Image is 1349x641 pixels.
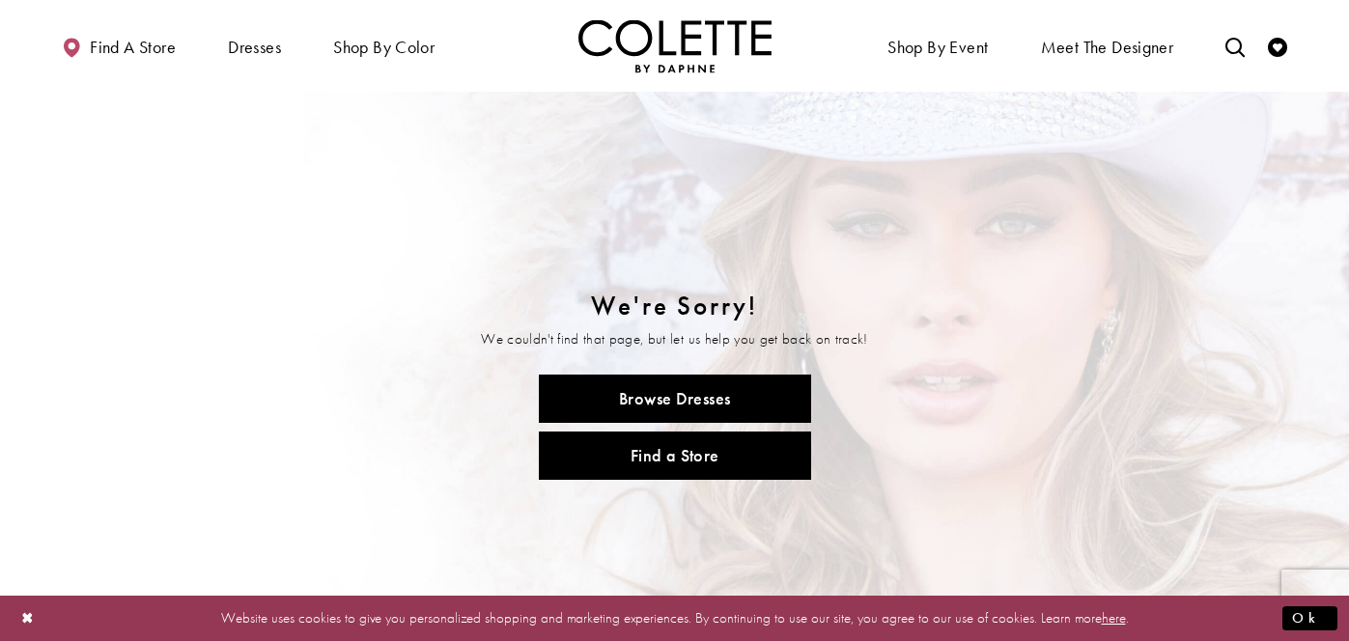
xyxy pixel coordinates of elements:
[1036,19,1179,72] a: Meet the designer
[539,375,811,423] a: Browse Dresses
[1102,608,1126,627] a: here
[223,19,286,72] span: Dresses
[228,38,281,57] span: Dresses
[887,38,988,57] span: Shop By Event
[539,432,811,480] a: Find a Store
[328,19,439,72] span: Shop by color
[1282,606,1337,630] button: Submit Dialog
[57,19,181,72] a: Find a store
[883,19,993,72] span: Shop By Event
[578,19,772,72] a: Visit Home Page
[1263,19,1292,72] a: Check Wishlist
[1041,38,1174,57] span: Meet the designer
[139,605,1210,631] p: Website uses cookies to give you personalized shopping and marketing experiences. By continuing t...
[333,38,435,57] span: Shop by color
[578,19,772,72] img: Colette by Daphne
[90,38,176,57] span: Find a store
[12,601,44,635] button: Close Dialog
[1221,19,1250,72] a: Toggle search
